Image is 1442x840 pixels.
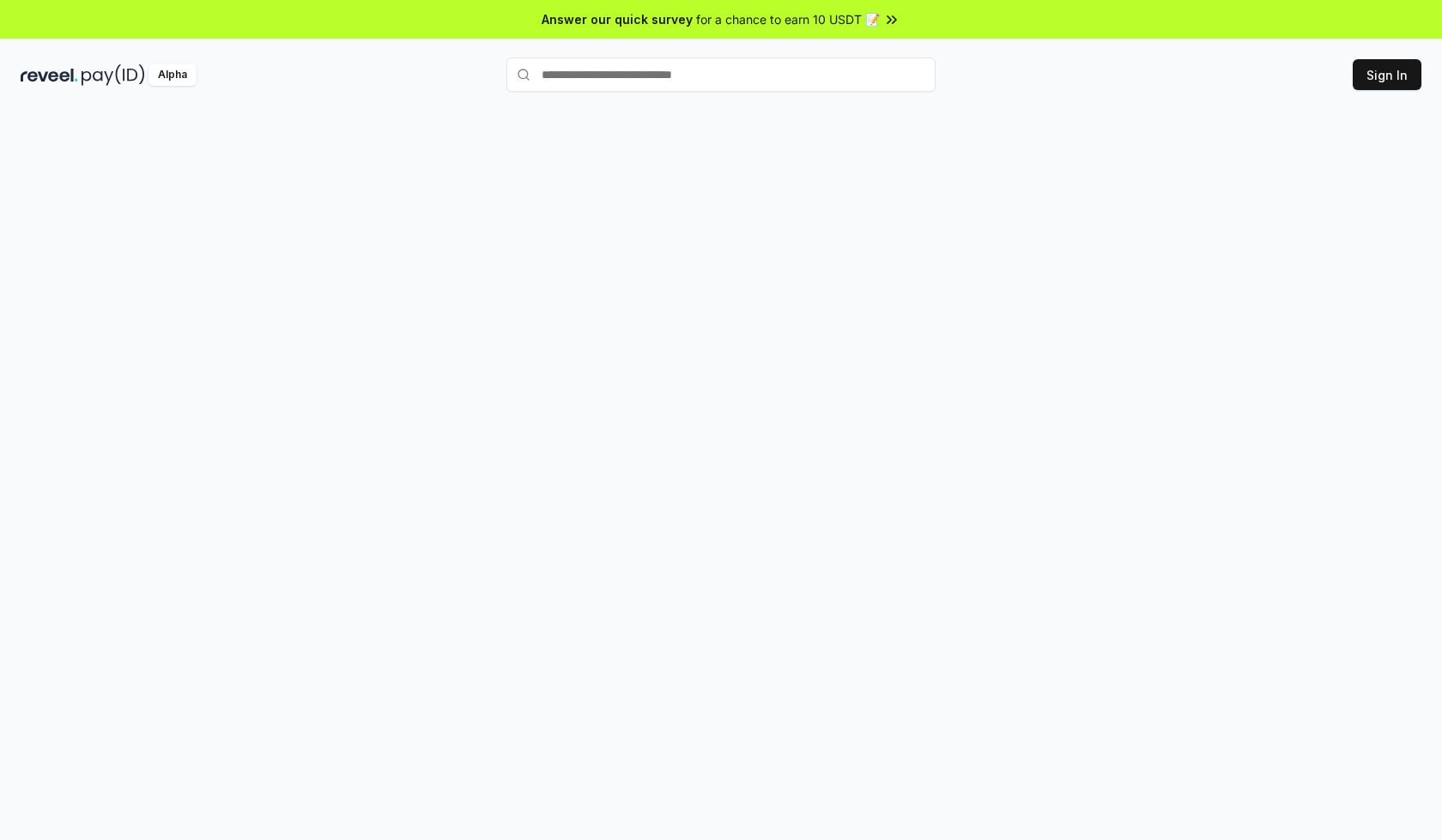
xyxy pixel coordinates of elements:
[21,64,78,86] img: reveel_dark
[148,64,197,86] div: Alpha
[542,10,693,28] span: Answer our quick survey
[1353,59,1421,90] button: Sign In
[82,64,145,86] img: pay_id
[696,10,880,28] span: for a chance to earn 10 USDT 📝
